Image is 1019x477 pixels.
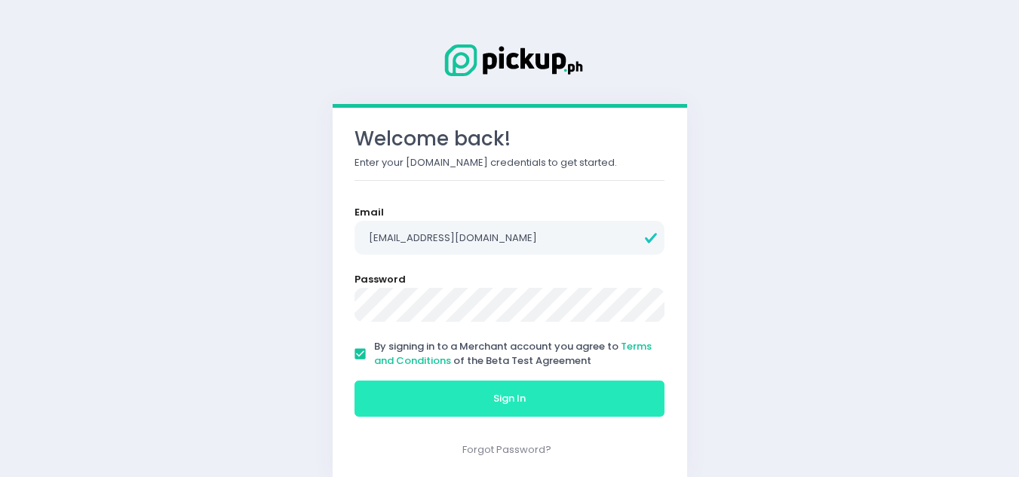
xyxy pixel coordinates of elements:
img: Logo [434,41,585,79]
input: Email [355,221,665,255]
label: Email [355,205,384,220]
label: Password [355,272,406,287]
p: Enter your [DOMAIN_NAME] credentials to get started. [355,155,665,170]
span: By signing in to a Merchant account you agree to of the Beta Test Agreement [374,339,652,368]
span: Sign In [493,391,526,405]
a: Terms and Conditions [374,339,652,368]
h3: Welcome back! [355,127,665,151]
button: Sign In [355,381,665,417]
a: Forgot Password? [462,442,551,457]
